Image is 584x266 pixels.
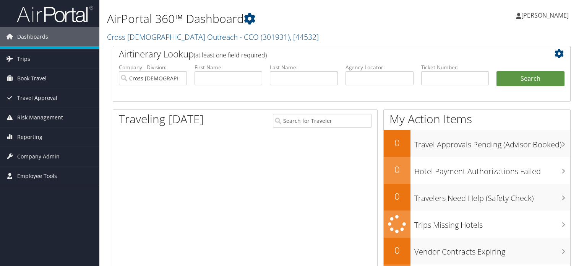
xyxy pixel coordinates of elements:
[414,243,570,257] h3: Vendor Contracts Expiring
[384,190,410,203] h2: 0
[17,88,57,108] span: Travel Approval
[261,32,290,42] span: ( 301931 )
[384,238,570,264] a: 0Vendor Contracts Expiring
[17,127,42,147] span: Reporting
[384,163,410,176] h2: 0
[17,108,63,127] span: Risk Management
[119,47,526,60] h2: Airtinerary Lookup
[414,162,570,177] h3: Hotel Payment Authorizations Failed
[195,64,263,71] label: First Name:
[290,32,319,42] span: , [ 44532 ]
[17,5,93,23] img: airportal-logo.png
[496,71,565,86] button: Search
[384,130,570,157] a: 0Travel Approvals Pending (Advisor Booked)
[346,64,414,71] label: Agency Locator:
[414,189,570,204] h3: Travelers Need Help (Safety Check)
[17,147,60,166] span: Company Admin
[270,64,338,71] label: Last Name:
[17,69,47,88] span: Book Travel
[414,135,570,150] h3: Travel Approvals Pending (Advisor Booked)
[17,166,57,186] span: Employee Tools
[17,49,30,69] span: Trips
[521,11,569,20] span: [PERSON_NAME]
[119,111,204,127] h1: Traveling [DATE]
[384,157,570,184] a: 0Hotel Payment Authorizations Failed
[107,11,420,27] h1: AirPortal 360™ Dashboard
[107,32,319,42] a: Cross [DEMOGRAPHIC_DATA] Outreach - CCO
[384,111,570,127] h1: My Action Items
[273,114,371,128] input: Search for Traveler
[516,4,576,27] a: [PERSON_NAME]
[384,211,570,238] a: Trips Missing Hotels
[384,136,410,149] h2: 0
[414,216,570,230] h3: Trips Missing Hotels
[17,27,48,46] span: Dashboards
[421,64,489,71] label: Ticket Number:
[384,184,570,211] a: 0Travelers Need Help (Safety Check)
[119,64,187,71] label: Company - Division:
[384,244,410,257] h2: 0
[194,51,267,59] span: (at least one field required)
